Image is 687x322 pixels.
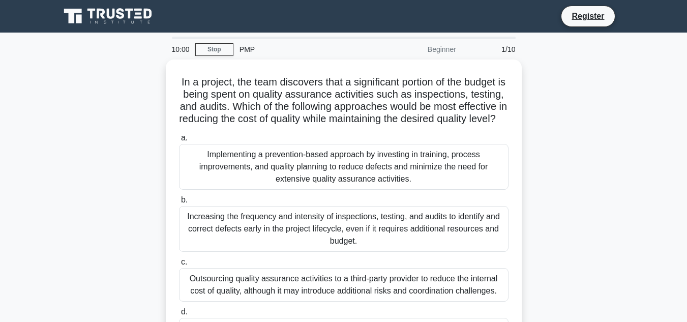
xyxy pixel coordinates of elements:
[565,10,610,22] a: Register
[179,144,509,190] div: Implementing a prevention-based approach by investing in training, process improvements, and qual...
[181,133,188,142] span: a.
[462,39,522,60] div: 1/10
[181,307,188,316] span: d.
[181,257,187,266] span: c.
[178,76,510,126] h5: In a project, the team discovers that a significant portion of the budget is being spent on quali...
[179,206,509,252] div: Increasing the frequency and intensity of inspections, testing, and audits to identify and correc...
[233,39,373,60] div: PMP
[195,43,233,56] a: Stop
[373,39,462,60] div: Beginner
[181,195,188,204] span: b.
[166,39,195,60] div: 10:00
[179,268,509,302] div: Outsourcing quality assurance activities to a third-party provider to reduce the internal cost of...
